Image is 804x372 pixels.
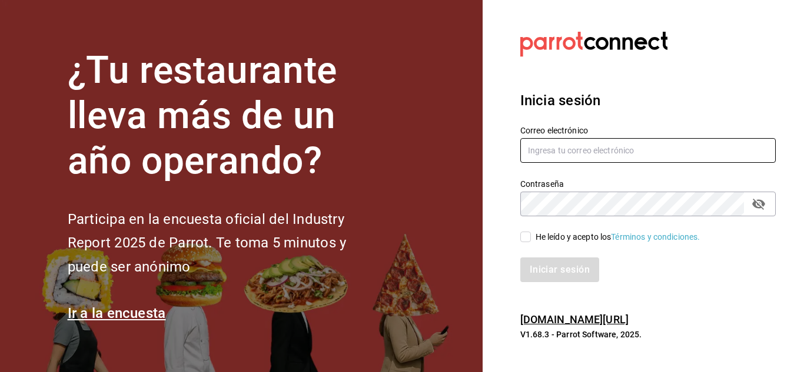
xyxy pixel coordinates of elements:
[68,305,166,321] a: Ir a la encuesta
[68,207,386,279] h2: Participa en la encuesta oficial del Industry Report 2025 de Parrot. Te toma 5 minutos y puede se...
[520,138,776,163] input: Ingresa tu correo electrónico
[520,180,776,188] label: Contraseña
[749,194,769,214] button: passwordField
[520,329,776,340] p: V1.68.3 - Parrot Software, 2025.
[520,90,776,111] h3: Inicia sesión
[536,231,700,243] div: He leído y acepto los
[68,48,386,183] h1: ¿Tu restaurante lleva más de un año operando?
[520,126,776,135] label: Correo electrónico
[520,313,629,326] a: [DOMAIN_NAME][URL]
[611,232,700,242] a: Términos y condiciones.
